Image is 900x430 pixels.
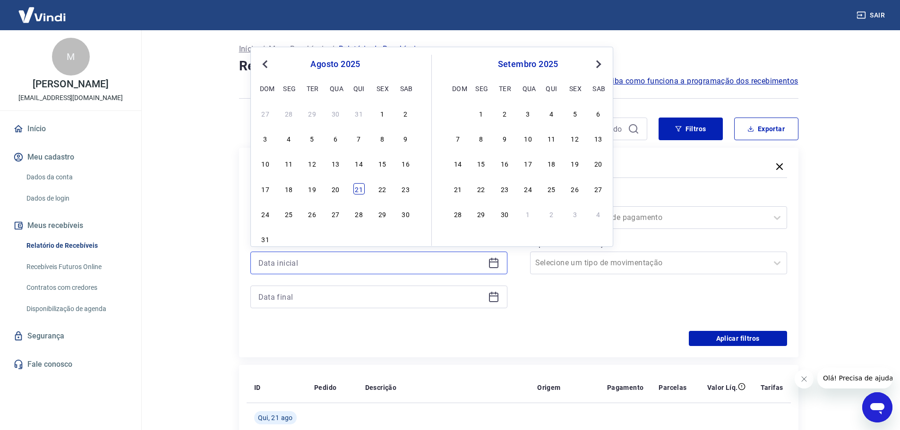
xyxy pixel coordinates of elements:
[452,208,463,219] div: Choose domingo, 28 de setembro de 2025
[307,83,318,94] div: ter
[452,183,463,194] div: Choose domingo, 21 de setembro de 2025
[330,208,341,219] div: Choose quarta-feira, 27 de agosto de 2025
[254,383,261,392] p: ID
[314,383,336,392] p: Pedido
[260,183,271,194] div: Choose domingo, 17 de agosto de 2025
[353,208,365,219] div: Choose quinta-feira, 28 de agosto de 2025
[451,106,605,220] div: month 2025-09
[400,158,411,169] div: Choose sábado, 16 de agosto de 2025
[260,158,271,169] div: Choose domingo, 10 de agosto de 2025
[569,183,581,194] div: Choose sexta-feira, 26 de setembro de 2025
[307,233,318,245] div: Choose terça-feira, 2 de setembro de 2025
[546,158,557,169] div: Choose quinta-feira, 18 de setembro de 2025
[11,118,130,139] a: Início
[400,108,411,119] div: Choose sábado, 2 de agosto de 2025
[523,83,534,94] div: qua
[330,83,341,94] div: qua
[330,158,341,169] div: Choose quarta-feira, 13 de agosto de 2025
[592,208,604,219] div: Choose sábado, 4 de outubro de 2025
[499,183,510,194] div: Choose terça-feira, 23 de setembro de 2025
[377,183,388,194] div: Choose sexta-feira, 22 de agosto de 2025
[795,370,814,388] iframe: Fechar mensagem
[258,59,412,70] div: agosto 2025
[258,106,412,246] div: month 2025-08
[499,158,510,169] div: Choose terça-feira, 16 de setembro de 2025
[400,233,411,245] div: Choose sábado, 6 de setembro de 2025
[353,83,365,94] div: qui
[546,183,557,194] div: Choose quinta-feira, 25 de setembro de 2025
[475,183,487,194] div: Choose segunda-feira, 22 de setembro de 2025
[707,383,738,392] p: Valor Líq.
[593,59,604,70] button: Next Month
[592,133,604,144] div: Choose sábado, 13 de setembro de 2025
[523,158,534,169] div: Choose quarta-feira, 17 de setembro de 2025
[18,93,123,103] p: [EMAIL_ADDRESS][DOMAIN_NAME]
[499,83,510,94] div: ter
[307,183,318,194] div: Choose terça-feira, 19 de agosto de 2025
[11,326,130,346] a: Segurança
[452,83,463,94] div: dom
[23,299,130,319] a: Disponibilização de agenda
[260,133,271,144] div: Choose domingo, 3 de agosto de 2025
[451,59,605,70] div: setembro 2025
[400,133,411,144] div: Choose sábado, 9 de agosto de 2025
[33,79,108,89] p: [PERSON_NAME]
[523,208,534,219] div: Choose quarta-feira, 1 de outubro de 2025
[452,108,463,119] div: Choose domingo, 31 de agosto de 2025
[569,133,581,144] div: Choose sexta-feira, 12 de setembro de 2025
[400,83,411,94] div: sab
[377,133,388,144] div: Choose sexta-feira, 8 de agosto de 2025
[569,158,581,169] div: Choose sexta-feira, 19 de setembro de 2025
[400,183,411,194] div: Choose sábado, 23 de agosto de 2025
[365,383,397,392] p: Descrição
[607,383,644,392] p: Pagamento
[569,208,581,219] div: Choose sexta-feira, 3 de outubro de 2025
[546,133,557,144] div: Choose quinta-feira, 11 de setembro de 2025
[523,133,534,144] div: Choose quarta-feira, 10 de setembro de 2025
[23,257,130,277] a: Recebíveis Futuros Online
[283,158,294,169] div: Choose segunda-feira, 11 de agosto de 2025
[353,233,365,245] div: Choose quinta-feira, 4 de setembro de 2025
[23,236,130,255] a: Relatório de Recebíveis
[659,383,686,392] p: Parcelas
[258,290,484,304] input: Data final
[260,208,271,219] div: Choose domingo, 24 de agosto de 2025
[258,413,293,422] span: Qui, 21 ago
[377,108,388,119] div: Choose sexta-feira, 1 de agosto de 2025
[475,133,487,144] div: Choose segunda-feira, 8 de setembro de 2025
[475,108,487,119] div: Choose segunda-feira, 1 de setembro de 2025
[659,118,723,140] button: Filtros
[339,43,420,55] p: Relatório de Recebíveis
[269,43,327,55] p: Meus Recebíveis
[330,108,341,119] div: Choose quarta-feira, 30 de julho de 2025
[283,208,294,219] div: Choose segunda-feira, 25 de agosto de 2025
[546,83,557,94] div: qui
[23,168,130,187] a: Dados da conta
[761,383,783,392] p: Tarifas
[353,108,365,119] div: Choose quinta-feira, 31 de julho de 2025
[11,215,130,236] button: Meus recebíveis
[499,108,510,119] div: Choose terça-feira, 2 de setembro de 2025
[239,43,258,55] p: Início
[260,83,271,94] div: dom
[546,108,557,119] div: Choose quinta-feira, 4 de setembro de 2025
[307,208,318,219] div: Choose terça-feira, 26 de agosto de 2025
[537,383,560,392] p: Origem
[262,43,265,55] p: /
[330,233,341,245] div: Choose quarta-feira, 3 de setembro de 2025
[523,183,534,194] div: Choose quarta-feira, 24 de setembro de 2025
[331,43,334,55] p: /
[592,158,604,169] div: Choose sábado, 20 de setembro de 2025
[377,233,388,245] div: Choose sexta-feira, 5 de setembro de 2025
[23,189,130,208] a: Dados de login
[283,108,294,119] div: Choose segunda-feira, 28 de julho de 2025
[283,83,294,94] div: seg
[283,183,294,194] div: Choose segunda-feira, 18 de agosto de 2025
[862,392,892,422] iframe: Botão para abrir a janela de mensagens
[734,118,798,140] button: Exportar
[307,133,318,144] div: Choose terça-feira, 5 de agosto de 2025
[260,108,271,119] div: Choose domingo, 27 de julho de 2025
[603,76,798,87] a: Saiba como funciona a programação dos recebimentos
[307,158,318,169] div: Choose terça-feira, 12 de agosto de 2025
